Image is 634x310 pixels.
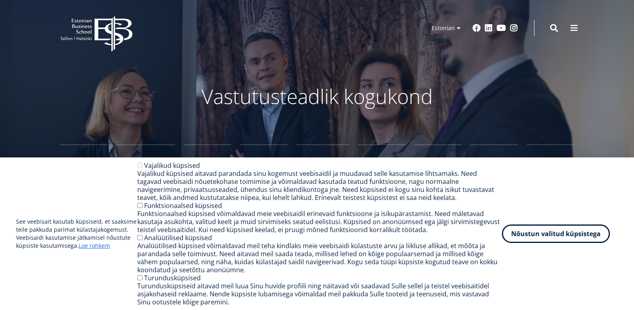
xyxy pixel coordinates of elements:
p: See veebisait kasutab küpsiseid, et saaksime teile pakkuda parimat külastajakogemust. Veebisaidi ... [16,218,137,250]
label: Analüütilised küpsised [144,233,212,242]
a: Instagram [510,24,518,32]
a: Magistriõpe [184,145,231,177]
a: Loe rohkem [79,242,110,250]
a: Teadustöö ja doktoriõpe [358,145,406,177]
a: Avatud Ülikool [414,145,462,177]
a: Linkedin [485,24,493,32]
label: Funktsionaalsed küpsised [144,201,222,210]
a: Juhtide koolitus [471,145,518,177]
div: Analüütilised küpsised võimaldavad meil teha kindlaks meie veebisaidi külastuste arvu ja liikluse... [137,242,502,274]
a: Bakalaureuseõpe [116,145,175,177]
div: Vajalikud küpsised aitavad parandada sinu kogemust veebisaidil ja muudavad selle kasutamise lihts... [137,169,502,202]
p: Vastutusteadlik kogukond [104,84,530,108]
a: Mikrokraadid [527,145,574,177]
a: Gümnaasium [60,145,108,177]
a: Youtube [497,24,506,32]
a: Vastuvõtt ülikooli [240,145,287,177]
div: Turundusküpsiseid aitavad meil luua Sinu huvide profiili ning näitavad või saadavad Sulle sellel ... [137,282,502,306]
label: Vajalikud küpsised [144,161,200,170]
button: Nõustun valitud küpsistega [502,224,610,243]
a: Facebook [473,24,481,32]
label: Turundusküpsised [144,273,201,282]
div: Funktsionaalsed küpsised võimaldavad meie veebisaidil erinevaid funktsioone ja isikupärastamist. ... [137,210,502,234]
a: Rahvusvaheline kogemus [296,145,349,177]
